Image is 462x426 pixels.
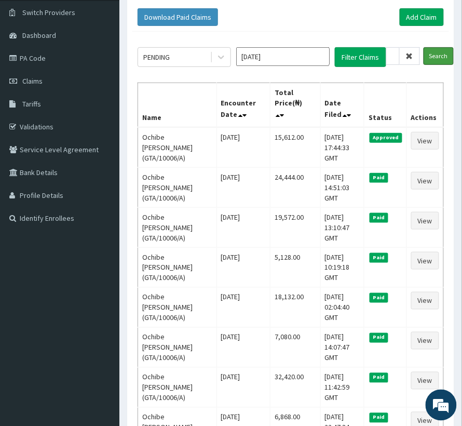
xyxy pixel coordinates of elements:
[370,253,388,262] span: Paid
[216,127,270,168] td: [DATE]
[270,167,320,207] td: 24,444.00
[138,167,217,207] td: Ochibe [PERSON_NAME] (GTA/10006/A)
[170,5,195,30] div: Minimize live chat window
[320,127,364,168] td: [DATE] 17:44:33 GMT
[143,52,170,62] div: PENDING
[320,287,364,327] td: [DATE] 02:04:40 GMT
[370,213,388,222] span: Paid
[370,333,388,342] span: Paid
[270,127,320,168] td: 15,612.00
[270,287,320,327] td: 18,132.00
[400,8,444,26] a: Add Claim
[370,373,388,382] span: Paid
[22,8,75,17] span: Switch Providers
[370,173,388,182] span: Paid
[411,132,439,150] a: View
[22,76,43,86] span: Claims
[364,83,407,127] th: Status
[386,47,400,65] input: Search by HMO ID
[138,367,217,407] td: Ochibe [PERSON_NAME] (GTA/10006/A)
[411,252,439,270] a: View
[22,99,41,109] span: Tariffs
[138,207,217,247] td: Ochibe [PERSON_NAME] (GTA/10006/A)
[236,47,330,66] input: Select Month and Year
[138,8,218,26] button: Download Paid Claims
[138,127,217,168] td: Ochibe [PERSON_NAME] (GTA/10006/A)
[270,367,320,407] td: 32,420.00
[216,167,270,207] td: [DATE]
[370,413,388,422] span: Paid
[216,367,270,407] td: [DATE]
[270,83,320,127] th: Total Price(₦)
[60,131,143,236] span: We're online!
[22,31,56,40] span: Dashboard
[320,327,364,367] td: [DATE] 14:07:47 GMT
[270,327,320,367] td: 7,080.00
[138,247,217,287] td: Ochibe [PERSON_NAME] (GTA/10006/A)
[138,327,217,367] td: Ochibe [PERSON_NAME] (GTA/10006/A)
[320,367,364,407] td: [DATE] 11:42:59 GMT
[216,83,270,127] th: Encounter Date
[54,58,174,72] div: Chat with us now
[411,372,439,390] a: View
[5,284,198,320] textarea: Type your message and hit 'Enter'
[335,47,386,67] button: Filter Claims
[138,83,217,127] th: Name
[320,167,364,207] td: [DATE] 14:51:03 GMT
[424,47,454,65] input: Search
[138,287,217,327] td: Ochibe [PERSON_NAME] (GTA/10006/A)
[270,247,320,287] td: 5,128.00
[320,247,364,287] td: [DATE] 10:19:18 GMT
[19,52,42,78] img: d_794563401_company_1708531726252_794563401
[320,83,364,127] th: Date Filed
[406,83,443,127] th: Actions
[411,172,439,190] a: View
[370,133,402,142] span: Approved
[270,207,320,247] td: 19,572.00
[216,207,270,247] td: [DATE]
[411,292,439,310] a: View
[411,212,439,230] a: View
[216,287,270,327] td: [DATE]
[216,247,270,287] td: [DATE]
[370,293,388,302] span: Paid
[216,327,270,367] td: [DATE]
[320,207,364,247] td: [DATE] 13:10:47 GMT
[411,332,439,350] a: View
